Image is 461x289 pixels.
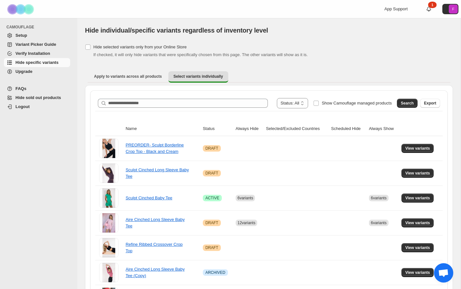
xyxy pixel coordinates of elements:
[201,122,234,136] th: Status
[126,267,185,278] a: Aire Cinched Long Sleeve Baby Tee (Copy)
[168,71,228,83] button: Select variants individually
[94,74,162,79] span: Apply to variants across all products
[6,25,73,30] span: CAMOUFLAGE
[401,169,434,178] button: View variants
[264,122,329,136] th: Selected/Excluded Countries
[15,33,27,38] span: Setup
[15,42,56,47] span: Variant Picker Guide
[405,195,430,201] span: View variants
[15,69,33,74] span: Upgrade
[367,122,400,136] th: Always Show
[93,45,187,49] span: Hide selected variants only from your Online Store
[397,99,418,108] button: Search
[15,51,50,56] span: Verify Installation
[234,122,264,136] th: Always Hide
[401,268,434,277] button: View variants
[205,270,225,275] span: ARCHIVED
[124,122,201,136] th: Name
[126,143,184,154] a: PREORDER- Sculpt Borderline Crop Top - Black and Cream
[4,40,70,49] a: Variant Picker Guide
[4,67,70,76] a: Upgrade
[384,6,408,11] span: App Support
[126,195,172,200] a: Sculpt Cinched Baby Tee
[238,221,255,225] span: 12 variants
[205,245,218,250] span: DRAFT
[205,171,218,176] span: DRAFT
[15,95,61,100] span: Hide sold out products
[4,49,70,58] a: Verify Installation
[405,245,430,250] span: View variants
[126,217,185,228] a: Aire Cinched Long Sleeve Baby Tee
[329,122,367,136] th: Scheduled Hide
[322,101,392,105] span: Show Camouflage managed products
[4,84,70,93] a: FAQs
[426,6,432,12] a: 1
[15,60,59,65] span: Hide specific variants
[205,195,219,201] span: ACTIVE
[371,221,387,225] span: 6 variants
[405,171,430,176] span: View variants
[401,243,434,252] button: View variants
[424,101,436,106] span: Export
[401,218,434,227] button: View variants
[405,270,430,275] span: View variants
[5,0,37,18] img: Camouflage
[405,220,430,225] span: View variants
[238,196,253,200] span: 6 variants
[452,7,455,11] text: F
[126,242,183,253] a: Refine Ribbed Crossover Crop Top
[401,194,434,203] button: View variants
[401,144,434,153] button: View variants
[4,102,70,111] a: Logout
[434,263,453,283] a: Open chat
[449,5,458,14] span: Avatar with initials F
[428,2,437,8] div: 1
[15,86,26,91] span: FAQs
[405,146,430,151] span: View variants
[15,104,30,109] span: Logout
[4,31,70,40] a: Setup
[174,74,223,79] span: Select variants individually
[442,4,458,14] button: Avatar with initials F
[126,167,189,179] a: Sculpt Cinched Long Sleeve Baby Tee
[401,101,414,106] span: Search
[205,220,218,225] span: DRAFT
[4,93,70,102] a: Hide sold out products
[371,196,387,200] span: 6 variants
[420,99,440,108] button: Export
[85,27,268,34] span: Hide individual/specific variants regardless of inventory level
[4,58,70,67] a: Hide specific variants
[205,146,218,151] span: DRAFT
[89,71,167,82] button: Apply to variants across all products
[93,52,308,57] span: If checked, it will only hide variants that were specifically chosen from this page. The other va...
